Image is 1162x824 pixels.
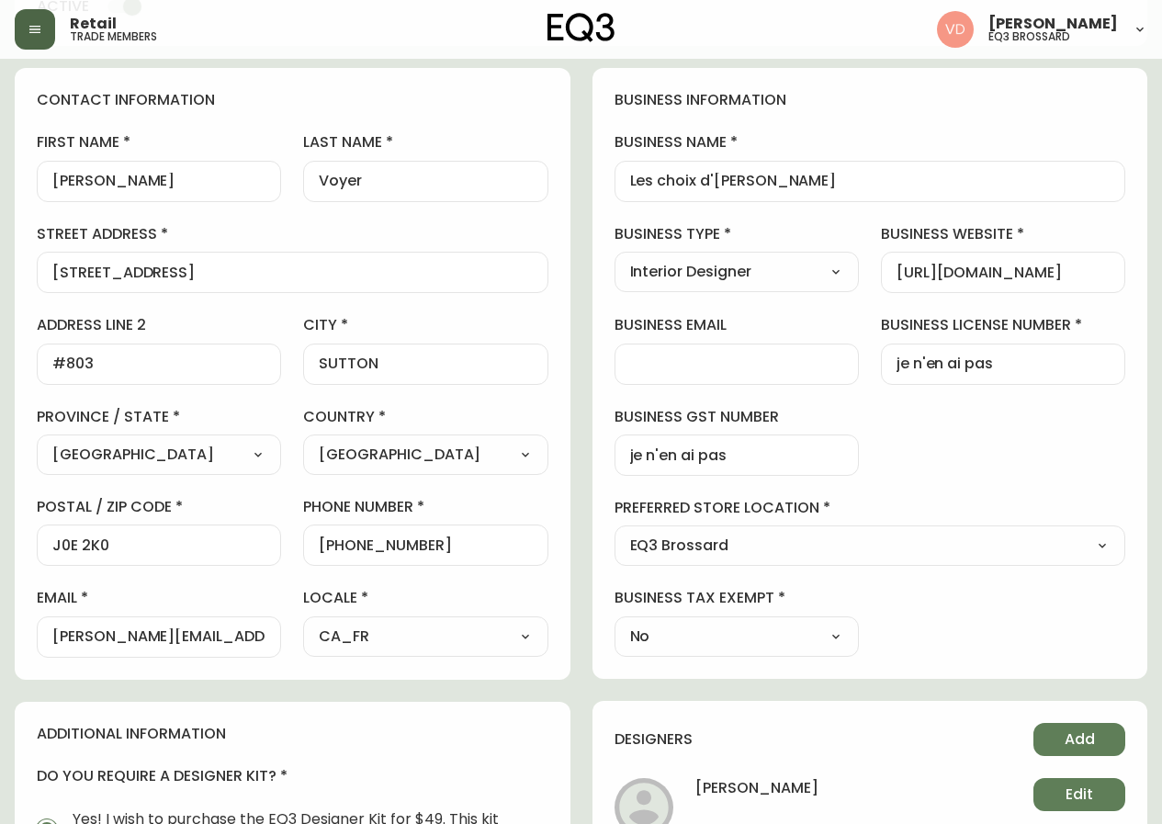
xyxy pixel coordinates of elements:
[37,588,281,608] label: email
[615,132,1126,152] label: business name
[303,315,547,335] label: city
[881,224,1125,244] label: business website
[615,224,859,244] label: business type
[37,224,548,244] label: street address
[695,778,818,811] h4: [PERSON_NAME]
[1065,729,1095,750] span: Add
[1033,778,1125,811] button: Edit
[615,90,1126,110] h4: business information
[988,17,1118,31] span: [PERSON_NAME]
[615,407,859,427] label: business gst number
[615,588,859,608] label: business tax exempt
[897,264,1110,281] input: https://www.designshop.com
[70,31,157,42] h5: trade members
[303,407,547,427] label: country
[937,11,974,48] img: 34cbe8de67806989076631741e6a7c6b
[881,315,1125,335] label: business license number
[303,588,547,608] label: locale
[303,132,547,152] label: last name
[615,498,1126,518] label: preferred store location
[615,729,693,750] h4: designers
[70,17,117,31] span: Retail
[37,407,281,427] label: province / state
[37,90,548,110] h4: contact information
[37,315,281,335] label: address line 2
[1033,723,1125,756] button: Add
[547,13,615,42] img: logo
[615,315,859,335] label: business email
[37,724,548,744] h4: additional information
[988,31,1070,42] h5: eq3 brossard
[37,497,281,517] label: postal / zip code
[37,766,548,786] h4: do you require a designer kit?
[1066,784,1093,805] span: Edit
[303,497,547,517] label: phone number
[37,132,281,152] label: first name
